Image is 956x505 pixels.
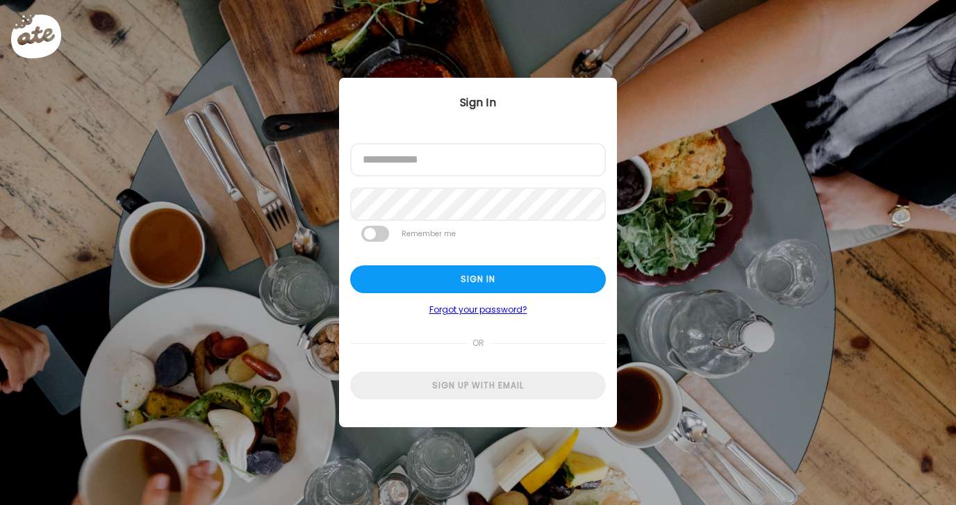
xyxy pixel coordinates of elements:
[350,265,606,293] div: Sign in
[400,226,457,242] label: Remember me
[339,94,617,111] div: Sign In
[350,304,606,315] a: Forgot your password?
[467,329,490,357] span: or
[350,372,606,399] div: Sign up with email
